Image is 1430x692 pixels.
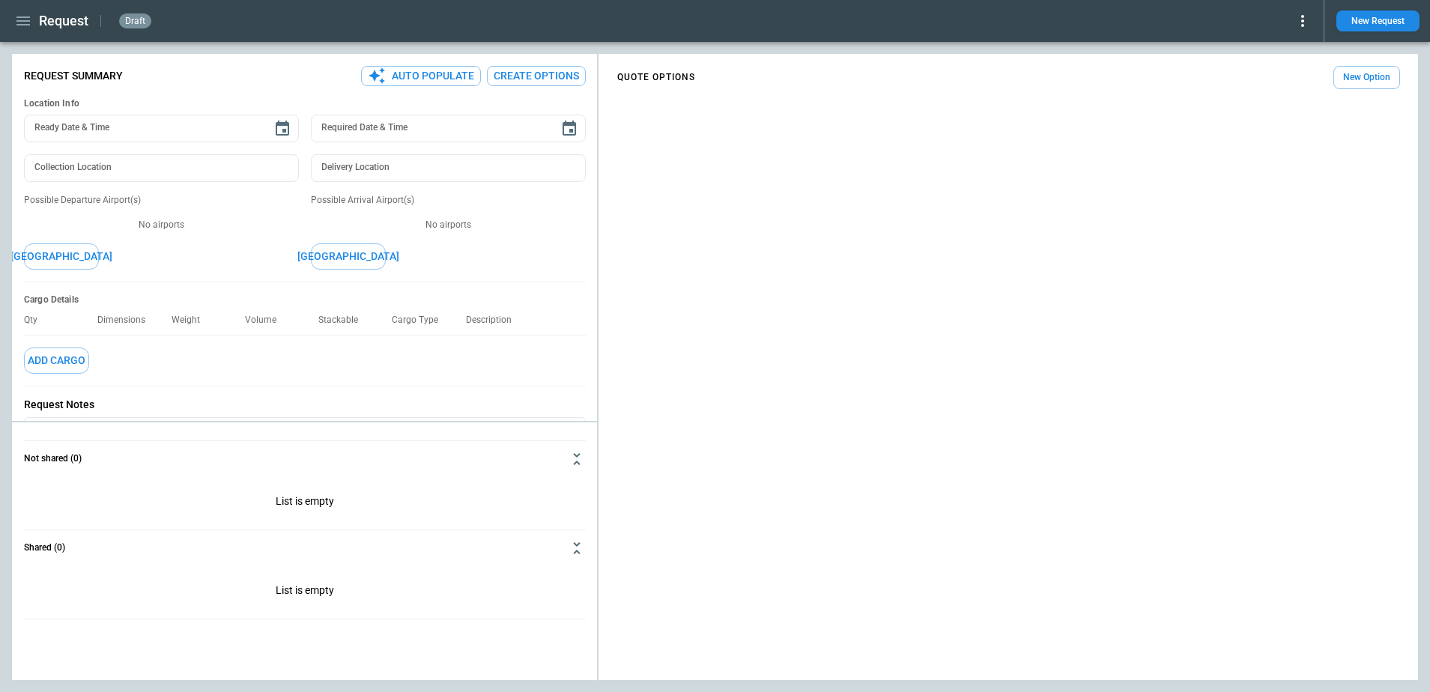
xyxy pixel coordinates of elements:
[554,114,584,144] button: Choose date
[122,16,148,26] span: draft
[24,98,586,109] h6: Location Info
[361,66,481,86] button: Auto Populate
[466,315,524,326] p: Description
[311,243,386,270] button: [GEOGRAPHIC_DATA]
[39,12,88,30] h1: Request
[318,315,370,326] p: Stackable
[245,315,288,326] p: Volume
[311,194,586,207] p: Possible Arrival Airport(s)
[24,566,586,619] p: List is empty
[617,74,695,81] h4: QUOTE OPTIONS
[1333,66,1400,89] button: New Option
[24,454,82,464] h6: Not shared (0)
[24,315,49,326] p: Qty
[97,315,157,326] p: Dimensions
[24,70,123,82] p: Request Summary
[24,243,99,270] button: [GEOGRAPHIC_DATA]
[24,441,586,477] button: Not shared (0)
[311,219,586,231] p: No airports
[24,477,586,529] div: Not shared (0)
[1336,10,1420,31] button: New Request
[24,194,299,207] p: Possible Departure Airport(s)
[24,398,586,411] p: Request Notes
[24,530,586,566] button: Shared (0)
[487,66,586,86] button: Create Options
[599,60,1419,95] div: scrollable content
[172,315,212,326] p: Weight
[24,566,586,619] div: Not shared (0)
[392,315,450,326] p: Cargo Type
[24,543,65,553] h6: Shared (0)
[24,347,89,374] button: Add Cargo
[24,294,586,306] h6: Cargo Details
[267,114,297,144] button: Choose date
[24,219,299,231] p: No airports
[24,477,586,529] p: List is empty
